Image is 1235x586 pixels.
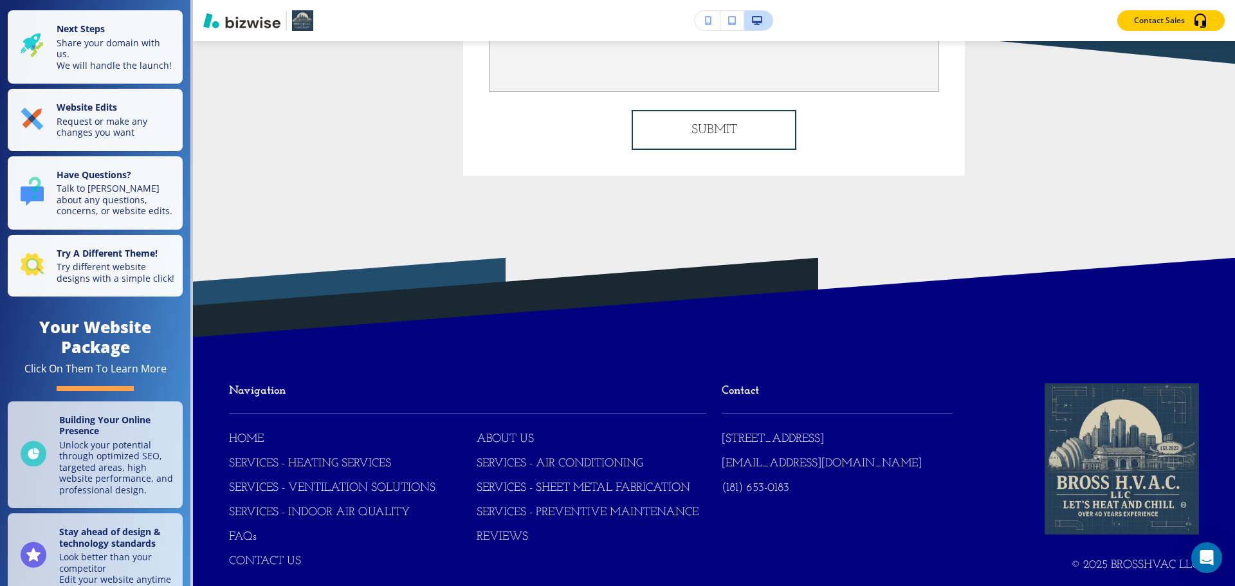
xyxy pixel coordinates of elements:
p: © 2025 Brosshvac LLC [968,558,1199,574]
p: SERVICES - INDOOR AIR QUALITY [229,505,410,522]
a: Building Your Online PresenceUnlock your potential through optimized SEO, targeted areas, high we... [8,401,183,509]
strong: Have Questions? [57,169,131,181]
h4: Your Website Package [8,317,183,357]
p: SERVICES - PREVENTIVE MAINTENANCE [477,505,699,522]
img: Bizwise Logo [203,13,280,28]
p: SERVICES - AIR CONDITIONING [477,456,643,473]
p: ABOUT US [477,432,534,448]
button: Next StepsShare your domain with us.We will handle the launch! [8,10,183,84]
p: CONTACT US [229,554,301,571]
p: Look better than your competitor Edit your website anytime [59,551,175,585]
p: FAQs [229,529,257,546]
img: Your Logo [292,10,313,31]
strong: Website Edits [57,101,117,113]
button: Contact Sales [1117,10,1225,31]
button: Website EditsRequest or make any changes you want [8,89,183,151]
img: Brosshvac LLC [1045,383,1199,535]
button: Have Questions?Talk to [PERSON_NAME] about any questions, concerns, or website edits. [8,156,183,230]
p: Request or make any changes you want [57,116,175,138]
div: Open Intercom Messenger [1191,542,1222,573]
a: (181) 653-0183 [722,481,789,497]
strong: Try A Different Theme! [57,247,158,259]
p: SERVICES - SHEET METAL FABRICATION [477,481,690,497]
p: Share your domain with us. We will handle the launch! [57,37,175,71]
p: REVIEWS [477,529,528,546]
strong: Building Your Online Presence [59,414,151,437]
p: SERVICES - VENTILATION SOLUTIONS [229,481,435,497]
p: Unlock your potential through optimized SEO, targeted areas, high website performance, and profes... [59,439,175,496]
p: SERVICES - HEATING SERVICES [229,456,391,473]
p: Try different website designs with a simple click! [57,261,175,284]
button: Try A Different Theme!Try different website designs with a simple click! [8,235,183,297]
button: SUBMIT [632,110,796,150]
strong: Next Steps [57,23,105,35]
strong: Navigation [229,385,286,397]
p: Talk to [PERSON_NAME] about any questions, concerns, or website edits. [57,183,175,217]
p: HOME [229,432,264,448]
a: [EMAIL_ADDRESS][DOMAIN_NAME] [722,456,922,473]
a: [STREET_ADDRESS] [722,432,824,448]
div: Click On Them To Learn More [24,362,167,376]
strong: Stay ahead of design & technology standards [59,526,161,549]
p: Contact Sales [1134,15,1185,26]
strong: Contact [722,385,759,397]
